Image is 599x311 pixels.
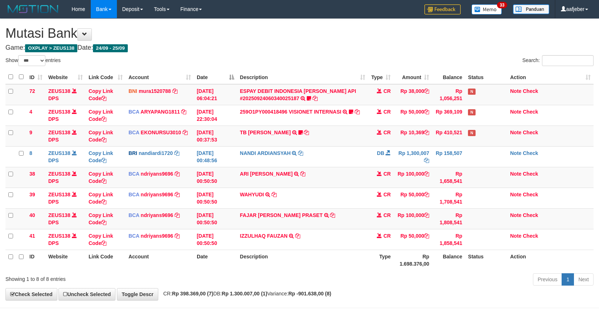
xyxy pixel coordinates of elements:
td: Rp 50,000 [394,188,432,208]
span: 38 [29,171,35,177]
a: Copy Link Code [89,88,113,101]
th: Account: activate to sort column ascending [126,70,194,84]
a: FAJAR [PERSON_NAME] PRASET [240,212,323,218]
a: Note [510,192,521,197]
a: ARI [PERSON_NAME] [240,171,293,177]
td: Rp 1,858,541 [432,229,465,250]
td: DPS [45,229,86,250]
th: Link Code [86,250,126,270]
th: Rp 1.698.376,00 [394,250,432,270]
td: [DATE] 00:50:50 [194,167,237,188]
a: Check [523,130,538,135]
td: Rp 1,658,541 [432,167,465,188]
a: ZEUS138 [48,88,70,94]
a: ndriyans9696 [141,171,174,177]
th: ID [27,250,45,270]
td: Rp 1,300,007 [394,146,432,167]
span: BCA [129,171,139,177]
span: 33 [497,2,507,8]
strong: Rp 1.300.007,00 (1) [222,291,267,296]
span: CR [383,192,391,197]
a: Note [510,150,521,156]
a: Previous [533,273,562,286]
th: Type: activate to sort column ascending [368,70,394,84]
span: 72 [29,88,35,94]
td: Rp 1,808,541 [432,208,465,229]
span: BCA [129,192,139,197]
a: Check [523,233,538,239]
td: Rp 369,109 [432,105,465,126]
img: Feedback.jpg [424,4,461,15]
th: Amount: activate to sort column ascending [394,70,432,84]
td: DPS [45,188,86,208]
a: Copy ARYAPANG1811 to clipboard [181,109,186,115]
a: Copy ndriyans9696 to clipboard [175,233,180,239]
th: Action [507,250,594,270]
th: Type [368,250,394,270]
a: Note [510,88,521,94]
td: Rp 10,369 [394,126,432,146]
td: Rp 100,000 [394,208,432,229]
a: Copy Rp 100,000 to clipboard [424,171,429,177]
a: ESPAY DEBIT INDONESIA [PERSON_NAME] API #20250924060340025187 [240,88,356,101]
th: Status [465,250,507,270]
td: [DATE] 00:50:50 [194,208,237,229]
strong: Rp -901.638,00 (8) [288,291,331,296]
a: ZEUS138 [48,130,70,135]
span: Has Note [468,109,475,115]
th: Website [45,250,86,270]
a: Copy ESPAY DEBIT INDONESIA KOE DANA API #20250924060340025187 to clipboard [313,95,318,101]
a: Copy EKONURSU3010 to clipboard [183,130,188,135]
img: MOTION_logo.png [5,4,61,15]
th: Action: activate to sort column ascending [507,70,594,84]
td: [DATE] 06:04:21 [194,84,237,105]
td: Rp 158,507 [432,146,465,167]
img: panduan.png [513,4,549,14]
span: BCA [129,212,139,218]
th: Date [194,250,237,270]
td: [DATE] 22:30:04 [194,105,237,126]
img: Button%20Memo.svg [472,4,502,15]
a: Check [523,192,538,197]
a: Copy Link Code [89,192,113,205]
a: Copy ndriyans9696 to clipboard [175,171,180,177]
span: BCA [129,109,139,115]
a: Copy FAJAR SANDI PRASET to clipboard [330,212,335,218]
th: Balance [432,70,465,84]
label: Search: [522,55,594,66]
th: Account [126,250,194,270]
span: CR [383,109,391,115]
a: ZEUS138 [48,212,70,218]
span: 4 [29,109,32,115]
strong: Rp 398.369,00 (7) [172,291,213,296]
span: CR [383,130,391,135]
a: Copy Rp 100,000 to clipboard [424,212,429,218]
a: IZZULHAQ FAUZAN [240,233,288,239]
input: Search: [542,55,594,66]
td: DPS [45,167,86,188]
span: 40 [29,212,35,218]
a: Note [510,109,521,115]
a: Copy Rp 1,300,007 to clipboard [424,157,429,163]
a: 259O1PY000418496 VISIONET INTERNASI [240,109,341,115]
div: Showing 1 to 8 of 8 entries [5,273,244,283]
a: Note [510,212,521,218]
a: Note [510,130,521,135]
a: Copy ndriyans9696 to clipboard [175,212,180,218]
a: Copy 259O1PY000418496 VISIONET INTERNASI to clipboard [355,109,360,115]
a: Check [523,88,538,94]
a: Copy Link Code [89,130,113,143]
a: ndriyans9696 [141,212,174,218]
th: ID: activate to sort column ascending [27,70,45,84]
a: Note [510,171,521,177]
a: Copy Rp 38,000 to clipboard [424,88,429,94]
a: Check [523,212,538,218]
a: TB [PERSON_NAME] [240,130,291,135]
th: Status [465,70,507,84]
th: Description: activate to sort column ascending [237,70,368,84]
a: Toggle Descr [117,288,158,300]
a: WAHYUDI [240,192,264,197]
h1: Mutasi Bank [5,26,594,41]
a: Copy Link Code [89,171,113,184]
label: Show entries [5,55,61,66]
